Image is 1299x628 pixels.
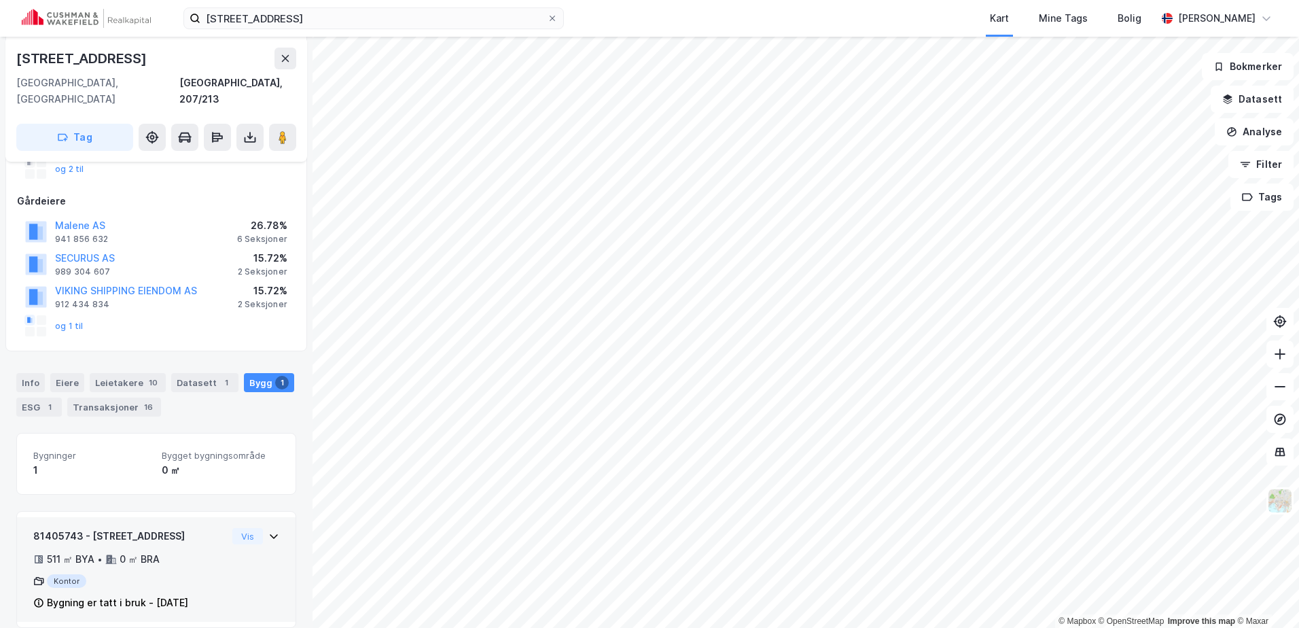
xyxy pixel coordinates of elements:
[1099,616,1164,626] a: OpenStreetMap
[179,75,296,107] div: [GEOGRAPHIC_DATA], 207/213
[120,551,160,568] div: 0 ㎡ BRA
[990,10,1009,27] div: Kart
[90,373,166,392] div: Leietakere
[16,398,62,417] div: ESG
[237,234,287,245] div: 6 Seksjoner
[1211,86,1294,113] button: Datasett
[16,124,133,151] button: Tag
[33,450,151,461] span: Bygninger
[22,9,151,28] img: cushman-wakefield-realkapital-logo.202ea83816669bd177139c58696a8fa1.svg
[43,400,56,414] div: 1
[171,373,238,392] div: Datasett
[162,450,279,461] span: Bygget bygningsområde
[1215,118,1294,145] button: Analyse
[50,373,84,392] div: Eiere
[1231,563,1299,628] div: Kontrollprogram for chat
[200,8,547,29] input: Søk på adresse, matrikkel, gårdeiere, leietakere eller personer
[55,299,109,310] div: 912 434 834
[47,551,94,568] div: 511 ㎡ BYA
[162,462,279,478] div: 0 ㎡
[16,75,179,107] div: [GEOGRAPHIC_DATA], [GEOGRAPHIC_DATA]
[1178,10,1256,27] div: [PERSON_NAME]
[1230,184,1294,211] button: Tags
[244,373,294,392] div: Bygg
[47,595,188,611] div: Bygning er tatt i bruk - [DATE]
[16,373,45,392] div: Info
[1267,488,1293,514] img: Z
[1231,563,1299,628] iframe: Chat Widget
[146,376,160,389] div: 10
[55,234,108,245] div: 941 856 632
[1228,151,1294,178] button: Filter
[238,299,287,310] div: 2 Seksjoner
[219,376,233,389] div: 1
[1168,616,1235,626] a: Improve this map
[1202,53,1294,80] button: Bokmerker
[238,266,287,277] div: 2 Seksjoner
[275,376,289,389] div: 1
[232,528,263,544] button: Vis
[97,554,103,565] div: •
[237,217,287,234] div: 26.78%
[55,266,110,277] div: 989 304 607
[141,400,156,414] div: 16
[1058,616,1096,626] a: Mapbox
[16,48,149,69] div: [STREET_ADDRESS]
[67,398,161,417] div: Transaksjoner
[17,193,296,209] div: Gårdeiere
[1039,10,1088,27] div: Mine Tags
[238,283,287,299] div: 15.72%
[33,528,227,544] div: 81405743 - [STREET_ADDRESS]
[1118,10,1141,27] div: Bolig
[238,250,287,266] div: 15.72%
[33,462,151,478] div: 1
